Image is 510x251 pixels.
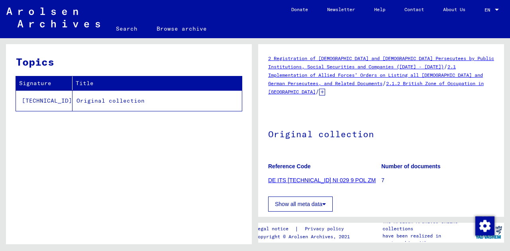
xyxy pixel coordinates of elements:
[106,19,147,38] a: Search
[73,90,242,111] td: Original collection
[382,232,473,247] p: have been realized in partnership with
[255,233,353,240] p: Copyright © Arolsen Archives, 2021
[6,8,100,27] img: Arolsen_neg.svg
[147,19,216,38] a: Browse archive
[268,116,494,151] h1: Original collection
[475,216,494,235] img: Change consent
[381,163,441,169] b: Number of documents
[474,222,504,242] img: yv_logo.png
[382,80,386,87] span: /
[298,225,353,233] a: Privacy policy
[268,177,376,183] a: DE ITS [TECHNICAL_ID] NI 029 9 POL ZM
[381,176,494,185] p: 7
[444,63,447,70] span: /
[382,218,473,232] p: The Arolsen Archives online collections
[255,225,295,233] a: Legal notice
[16,76,73,90] th: Signature
[16,90,73,111] td: [TECHNICAL_ID]
[73,76,242,90] th: Title
[268,163,311,169] b: Reference Code
[268,55,494,70] a: 2 Registration of [DEMOGRAPHIC_DATA] and [DEMOGRAPHIC_DATA] Persecutees by Public Institutions, S...
[255,225,353,233] div: |
[316,88,319,95] span: /
[268,64,483,86] a: 2.1 Implementation of Allied Forces’ Orders on Listing all [DEMOGRAPHIC_DATA] and German Persecut...
[268,197,333,212] button: Show all meta data
[16,54,241,70] h3: Topics
[484,7,493,13] span: EN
